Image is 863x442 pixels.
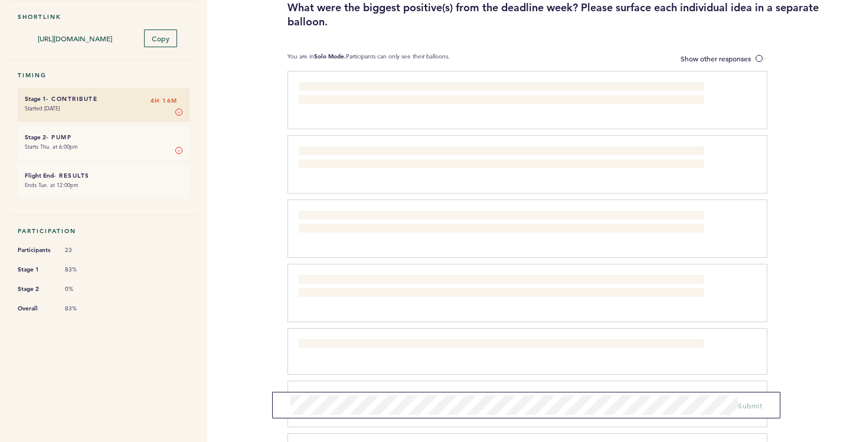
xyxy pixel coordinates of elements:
[25,172,54,179] small: Flight End
[25,181,79,189] time: Ends Tue. at 12:00pm
[18,244,53,256] span: Participants
[152,34,169,43] span: Copy
[287,53,450,65] p: You are in Participants can only see their balloons.
[18,264,53,276] span: Stage 1
[25,143,78,150] time: Starts Thu. at 6:00pm
[65,266,100,274] span: 83%
[287,1,854,29] h3: What were the biggest positive(s) from the deadline week? Please surface each individual idea in ...
[681,54,751,63] span: Show other responses
[65,305,100,313] span: 83%
[299,148,697,169] span: Personally, I learned about the process, and how much adhoc work goes into researching each playe...
[25,133,182,141] h6: - Pump
[144,30,177,47] button: Copy
[18,303,53,315] span: Overall
[25,172,182,179] h6: - Results
[25,95,46,103] small: Stage 1
[25,133,46,141] small: Stage 2
[738,401,762,410] span: Submit
[738,400,762,411] button: Submit
[65,285,100,293] span: 0%
[299,212,694,233] span: The [PERSON_NAME] deal. The prep work, discussion, commitment to strategy, and execution early in...
[299,340,641,350] span: We had spirited, open discussion of players and it felt like people were mostly open to sharing t...
[18,13,189,21] h5: Shortlink
[25,95,182,103] h6: - Contribute
[18,227,189,235] h5: Participation
[65,246,100,254] span: 23
[299,83,701,104] span: A well rounded approach that heard lots of opinions from various backgrounds and made space for e...
[299,276,699,297] span: We were able to dig deep into players and feel like we knew who we were acquiring, how they perfo...
[151,95,178,107] span: 4H 16M
[314,53,346,60] b: Solo Mode.
[18,71,189,79] h5: Timing
[18,283,53,295] span: Stage 2
[25,104,60,112] time: Started [DATE]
